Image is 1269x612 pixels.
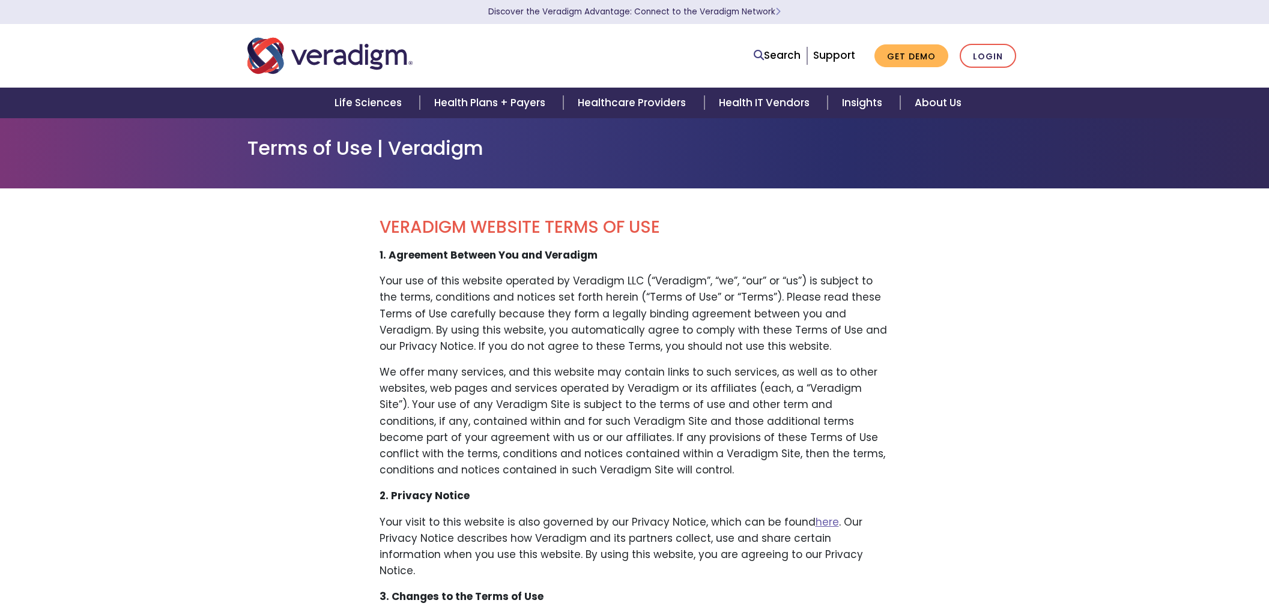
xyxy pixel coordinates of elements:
a: Life Sciences [320,88,420,118]
a: Search [754,47,801,64]
strong: 2. Privacy Notice [380,488,470,503]
a: About Us [900,88,976,118]
a: Insights [828,88,900,118]
p: Your visit to this website is also governed by our Privacy Notice, which can be found . Our Priva... [380,514,890,580]
a: Get Demo [874,44,948,68]
a: Support [813,48,855,62]
a: Login [960,44,1016,68]
h2: VERADIGM WEBSITE TERMS OF USE [380,217,890,238]
a: Health Plans + Payers [420,88,563,118]
a: Discover the Veradigm Advantage: Connect to the Veradigm NetworkLearn More [488,6,781,17]
span: Learn More [775,6,781,17]
a: Healthcare Providers [563,88,704,118]
a: here [816,515,839,529]
h1: Terms of Use | Veradigm [247,137,1022,160]
a: Health IT Vendors [704,88,828,118]
strong: 1. Agreement Between You and Veradigm [380,248,598,262]
strong: 3. Changes to the Terms of Use [380,589,544,604]
p: We offer many services, and this website may contain links to such services, as well as to other ... [380,364,890,478]
img: Veradigm logo [247,36,413,76]
p: Your use of this website operated by Veradigm LLC (“Veradigm”, “we”, “our” or “us”) is subject to... [380,273,890,355]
